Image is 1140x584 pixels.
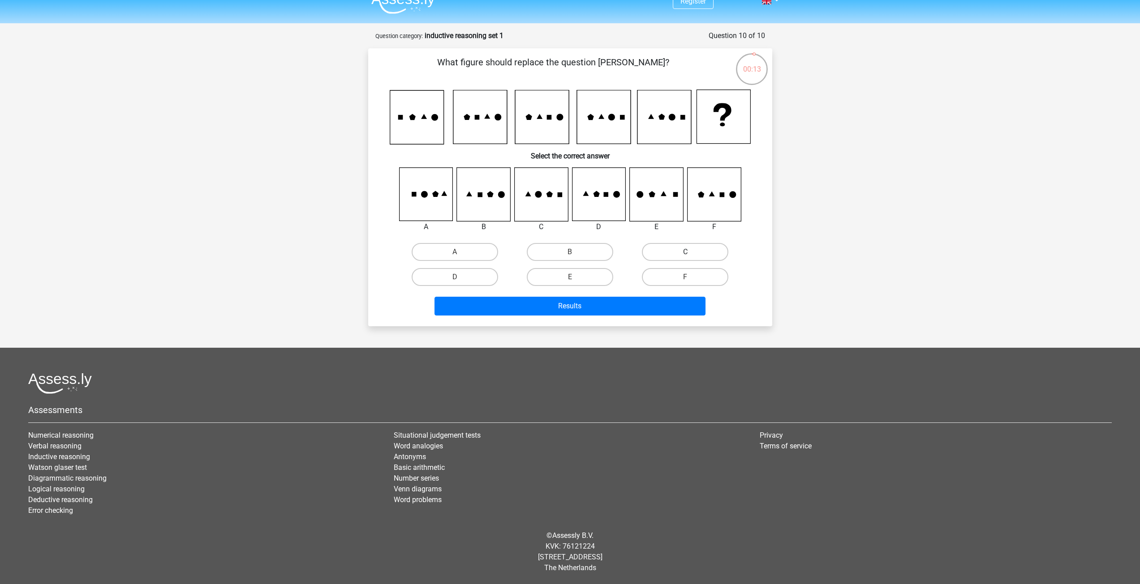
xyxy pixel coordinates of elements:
div: Question 10 of 10 [709,30,765,41]
a: Numerical reasoning [28,431,94,439]
div: D [565,222,633,232]
a: Word problems [394,495,442,504]
button: Results [434,297,706,315]
img: Assessly logo [28,373,92,394]
div: E [623,222,690,232]
div: A [392,222,460,232]
div: F [680,222,748,232]
a: Logical reasoning [28,485,85,493]
a: Watson glaser test [28,463,87,472]
p: What figure should replace the question [PERSON_NAME]? [383,55,724,82]
small: Question category: [375,33,423,39]
a: Error checking [28,506,73,515]
a: Inductive reasoning [28,452,90,461]
label: B [527,243,613,261]
a: Basic arithmetic [394,463,445,472]
a: Terms of service [760,442,812,450]
a: Venn diagrams [394,485,442,493]
a: Privacy [760,431,783,439]
div: C [508,222,575,232]
h6: Select the correct answer [383,145,758,160]
div: © KVK: 76121224 [STREET_ADDRESS] The Netherlands [22,523,1118,580]
h5: Assessments [28,405,1112,415]
a: Assessly B.V. [552,531,594,540]
label: D [412,268,498,286]
a: Word analogies [394,442,443,450]
strong: inductive reasoning set 1 [425,31,503,40]
label: C [642,243,728,261]
a: Deductive reasoning [28,495,93,504]
a: Number series [394,474,439,482]
label: A [412,243,498,261]
label: E [527,268,613,286]
label: F [642,268,728,286]
a: Verbal reasoning [28,442,82,450]
div: B [450,222,517,232]
a: Antonyms [394,452,426,461]
a: Diagrammatic reasoning [28,474,107,482]
a: Situational judgement tests [394,431,481,439]
div: 00:13 [735,52,769,75]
